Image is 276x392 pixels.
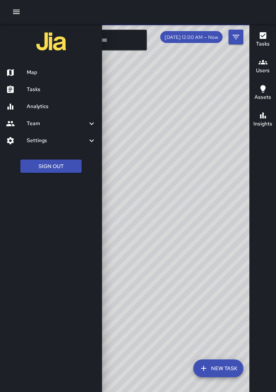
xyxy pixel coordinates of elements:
h6: Team [27,120,87,128]
h6: Analytics [27,103,96,111]
h6: Tasks [256,40,270,48]
h6: Insights [253,120,272,128]
button: New Task [193,359,243,377]
h6: Map [27,68,96,77]
h6: Users [256,67,270,75]
h6: Settings [27,137,87,145]
button: Sign Out [20,160,82,173]
h6: Assets [254,93,271,101]
h6: Tasks [27,86,96,94]
img: jia-logo [36,27,66,56]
